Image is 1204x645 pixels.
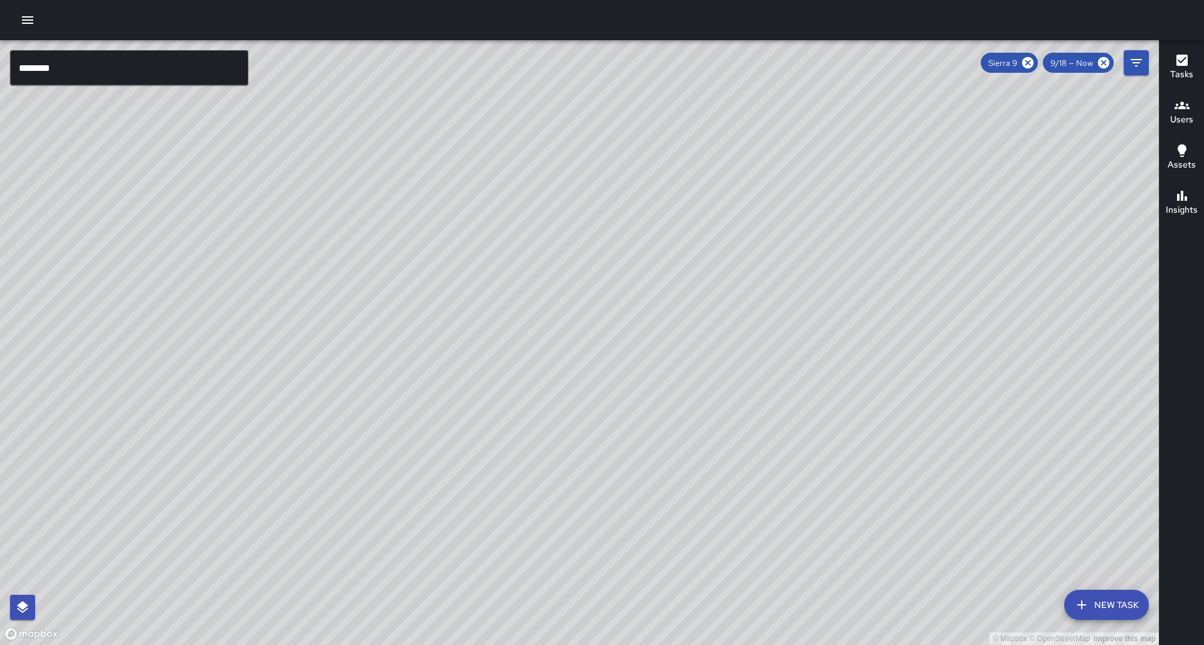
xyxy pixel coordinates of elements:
[1043,58,1101,68] span: 9/18 — Now
[1170,113,1193,127] h6: Users
[1159,181,1204,226] button: Insights
[1159,90,1204,136] button: Users
[1064,590,1149,620] button: New Task
[1166,203,1198,217] h6: Insights
[1043,53,1114,73] div: 9/18 — Now
[981,53,1038,73] div: Sierra 9
[1170,68,1193,82] h6: Tasks
[1124,50,1149,75] button: Filters
[1159,45,1204,90] button: Tasks
[1159,136,1204,181] button: Assets
[1168,158,1196,172] h6: Assets
[981,58,1025,68] span: Sierra 9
